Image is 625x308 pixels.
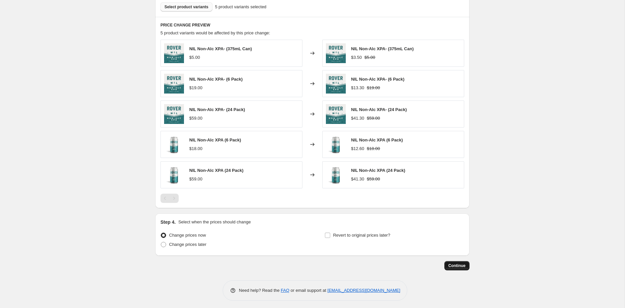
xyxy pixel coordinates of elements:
[164,135,184,154] img: NILNonAlcXPA375mLMockup_2022_WEB_80x.png
[448,263,466,268] span: Continue
[189,54,200,61] div: $5.00
[164,4,208,10] span: Select product variants
[178,219,251,225] p: Select when the prices should change
[333,233,390,238] span: Revert to original prices later?
[189,46,252,51] span: NIL Non-Alc XPA- (375mL Can)
[164,74,184,94] img: NILNonAlcAVATAR_80x.jpg
[326,74,346,94] img: NILNonAlcAVATAR_80x.jpg
[189,137,241,142] span: NIL Non-Alc XPA (6 Pack)
[367,145,380,152] strike: $18.00
[351,115,364,122] div: $41.30
[367,176,380,182] strike: $59.00
[160,22,464,28] h6: PRICE CHANGE PREVIEW
[351,107,407,112] span: NIL Non-Alc XPA- (24 Pack)
[189,85,202,91] div: $19.00
[444,261,469,270] button: Continue
[351,46,414,51] span: NIL Non-Alc XPA- (375mL Can)
[367,115,380,122] strike: $59.00
[164,104,184,124] img: NILNonAlcAVATAR_80x.jpg
[326,135,346,154] img: NILNonAlcXPA375mLMockup_2022_WEB_80x.png
[239,288,281,293] span: Need help? Read the
[160,30,270,35] span: 5 product variants would be affected by this price change:
[351,77,404,82] span: NIL Non-Alc XPA- (6 Pack)
[215,4,266,10] span: 5 product variants selected
[160,219,176,225] h2: Step 4.
[189,77,243,82] span: NIL Non-Alc XPA- (6 Pack)
[351,54,362,61] div: $3.50
[326,165,346,185] img: NILNonAlcXPA375mLMockup_2022_WEB_80x.png
[189,168,244,173] span: NIL Non-Alc XPA (24 Pack)
[367,85,380,91] strike: $19.00
[169,242,206,247] span: Change prices later
[160,2,212,12] button: Select product variants
[351,137,403,142] span: NIL Non-Alc XPA (6 Pack)
[160,194,179,203] nav: Pagination
[164,165,184,185] img: NILNonAlcXPA375mLMockup_2022_WEB_80x.png
[189,145,202,152] div: $18.00
[281,288,290,293] a: FAQ
[351,85,364,91] div: $13.30
[365,54,376,61] strike: $5.00
[189,176,202,182] div: $59.00
[189,107,245,112] span: NIL Non-Alc XPA- (24 Pack)
[290,288,328,293] span: or email support at
[326,43,346,63] img: NILNonAlcAVATAR_80x.jpg
[351,145,364,152] div: $12.60
[326,104,346,124] img: NILNonAlcAVATAR_80x.jpg
[328,288,400,293] a: [EMAIL_ADDRESS][DOMAIN_NAME]
[351,176,364,182] div: $41.30
[169,233,206,238] span: Change prices now
[189,115,202,122] div: $59.00
[351,168,405,173] span: NIL Non-Alc XPA (24 Pack)
[164,43,184,63] img: NILNonAlcAVATAR_80x.jpg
